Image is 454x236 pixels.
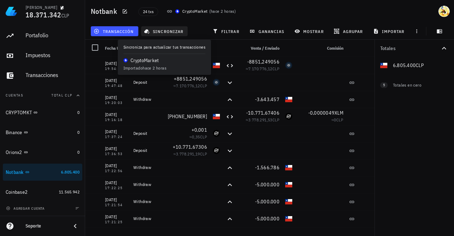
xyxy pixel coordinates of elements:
h1: Notbank [91,6,120,17]
div: 19:20:03 [105,101,128,105]
span: -8851,249056 [247,59,279,65]
div: CLP-icon [213,62,220,69]
button: transacción [91,26,138,36]
span: ≈ [189,134,207,139]
a: Notbank 6.805.400 [3,164,82,181]
span: ≈ [173,83,207,88]
span: CLP [61,12,70,19]
span: agrupar [335,28,363,34]
span: ganancias [251,28,284,34]
a: Coinbase2 11.565.942 [3,183,82,201]
button: ganancias [247,26,289,36]
button: sincronizar [141,26,188,36]
span: +8851,249056 [174,76,207,82]
div: Orionx2 [6,149,22,155]
span: CLP [200,151,207,157]
div: Withdraw [133,182,162,187]
span: ≈ [246,117,279,122]
span: CLP [272,117,279,122]
span: ≈ [173,151,207,157]
span: -0,0000049 [308,110,335,116]
span: 18.371.342 [26,10,61,20]
div: Portafolio [26,32,79,39]
span: agregar cuenta [7,206,45,211]
div: CLP-icon [213,113,220,120]
span: Fecha UTC [105,45,124,51]
div: Soporte [26,223,65,229]
span: -1.566.786 [255,164,280,171]
div: [DATE] [105,196,128,203]
span: 7.170.776,12 [176,83,200,88]
span: -5.000.000 [255,215,280,222]
span: [PHONE_NUMBER] [168,113,207,120]
span: CLP [200,134,207,139]
div: Deposit [133,148,162,153]
div: 17:37:24 [105,135,128,139]
span: XLM [334,110,343,116]
img: CryptoMKT [175,9,179,13]
button: agrupar [331,26,367,36]
span: 0 [77,130,79,135]
div: Fecha UTC [102,40,131,57]
div: Withdraw [133,216,162,221]
div: ADA-icon [285,62,292,69]
div: XLM-icon [213,147,220,154]
span: 3.778.291,53 [248,117,272,122]
div: CLP-icon [285,215,292,222]
span: Total CLP [51,93,72,98]
span: sincronizar [145,28,183,34]
span: Venta / Enviado [251,45,279,51]
span: Nota [133,45,142,51]
div: Withdraw [133,165,162,170]
a: Binance 0 [3,124,82,141]
div: Venta / Enviado [237,40,282,57]
span: transacción [95,28,134,34]
a: Transacciones [3,67,82,84]
span: 0 [77,149,79,155]
button: agregar cuenta [4,205,48,212]
div: CLP-icon [285,181,292,188]
span: ≈ [246,66,279,71]
button: Totales [375,40,454,57]
div: 17:22:56 [105,169,128,173]
div: Deposit [133,79,162,85]
span: 0,35 [192,134,200,139]
span: +0,001 [192,127,207,133]
div: 17:22:25 [105,186,128,190]
span: +10.771,67306 [173,144,207,150]
span: hace 2 horas [211,9,234,14]
div: Binance [6,130,22,136]
span: Compra / Recibido [173,45,207,51]
button: filtrar [210,26,244,36]
div: CryptoMarket [182,8,208,15]
div: 17:36:53 [105,152,128,156]
div: [PERSON_NAME] [26,5,57,10]
div: Withdraw [133,97,162,102]
div: [DATE] [105,128,128,135]
a: Portafolio [3,27,82,44]
span: 11.565.942 [59,189,79,194]
div: avatar [438,6,450,17]
div: 19:47:48 [105,84,128,88]
div: Notbank [6,169,24,175]
div: Transacciones [26,72,79,78]
div: CLP-icon [285,96,292,103]
div: Totales [380,46,440,51]
span: CLP [200,83,207,88]
a: CRYPTOMKT 0 [3,104,82,121]
div: [DATE] [105,94,128,101]
span: [PHONE_NUMBER] [168,62,207,68]
div: Comisión [295,40,346,57]
a: Impuestos [3,47,82,64]
span: Comisión [327,45,343,51]
button: mostrar [292,26,328,36]
div: XLM-icon [213,130,220,137]
div: CLP-icon [285,164,292,171]
div: 19:54:21 [105,67,128,71]
button: CuentasTotal CLP [3,87,82,104]
span: ( ) [209,8,236,15]
span: -40.771,70461 [246,229,279,235]
div: [DATE] [105,111,128,118]
img: LedgiFi [6,6,17,17]
span: 7.170.776,12 [248,66,272,71]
